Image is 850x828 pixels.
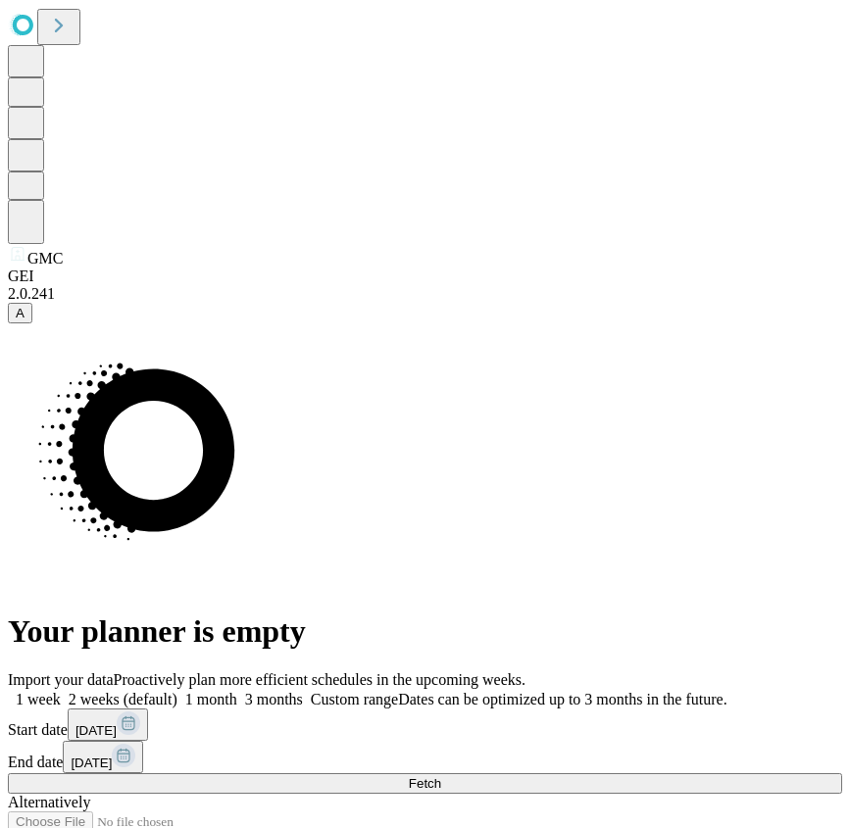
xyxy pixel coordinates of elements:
[8,671,114,688] span: Import your data
[409,776,441,791] span: Fetch
[8,613,842,650] h1: Your planner is empty
[8,285,842,303] div: 2.0.241
[68,708,148,741] button: [DATE]
[16,691,61,707] span: 1 week
[8,773,842,794] button: Fetch
[8,268,842,285] div: GEI
[71,755,112,770] span: [DATE]
[69,691,177,707] span: 2 weeks (default)
[16,306,25,320] span: A
[8,303,32,323] button: A
[8,741,842,773] div: End date
[114,671,525,688] span: Proactively plan more efficient schedules in the upcoming weeks.
[185,691,237,707] span: 1 month
[8,708,842,741] div: Start date
[8,794,90,810] span: Alternatively
[245,691,303,707] span: 3 months
[311,691,398,707] span: Custom range
[75,723,117,738] span: [DATE]
[398,691,726,707] span: Dates can be optimized up to 3 months in the future.
[27,250,63,267] span: GMC
[63,741,143,773] button: [DATE]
